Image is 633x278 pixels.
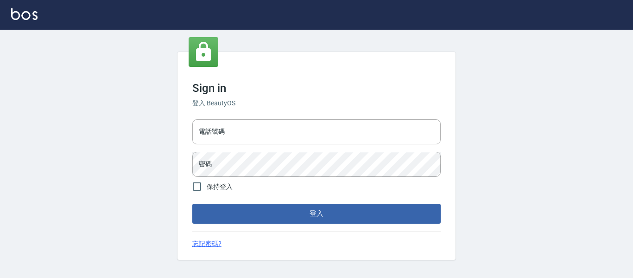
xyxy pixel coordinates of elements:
[11,8,38,20] img: Logo
[207,182,233,192] span: 保持登入
[192,98,441,108] h6: 登入 BeautyOS
[192,239,222,249] a: 忘記密碼?
[192,82,441,95] h3: Sign in
[192,204,441,223] button: 登入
